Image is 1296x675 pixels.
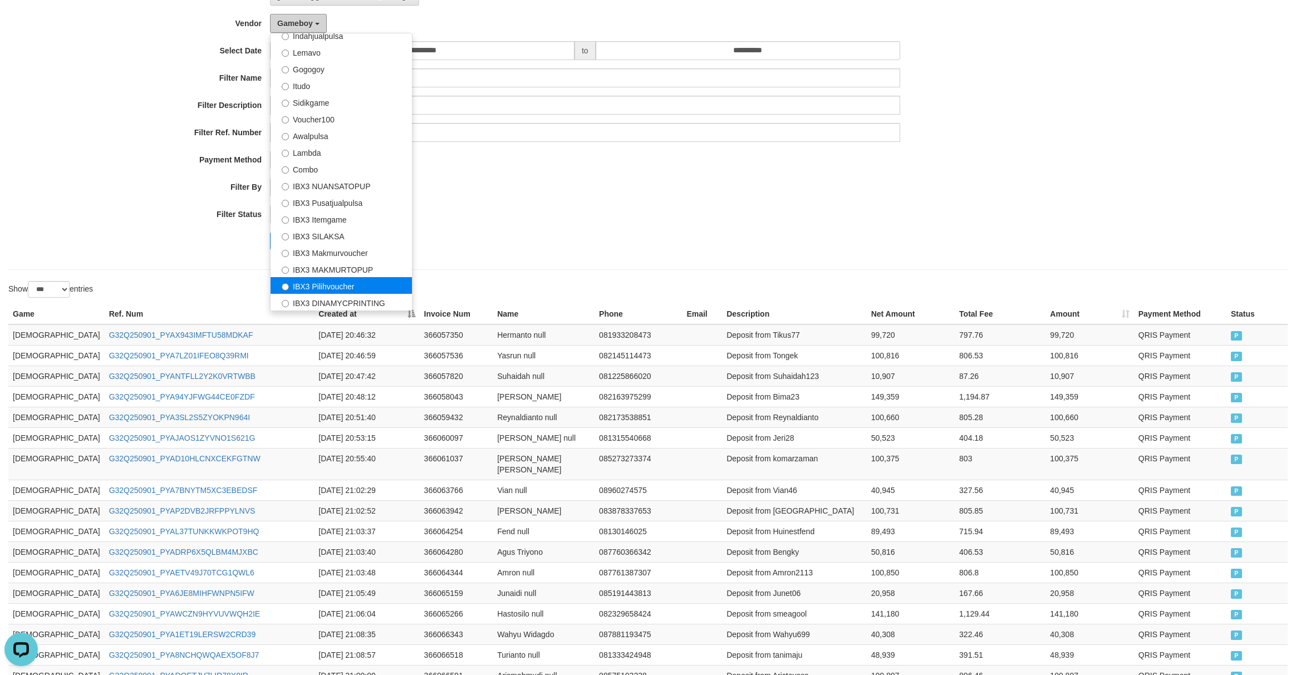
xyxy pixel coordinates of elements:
th: Status [1226,304,1288,324]
td: Deposit from Jeri28 [722,427,866,448]
td: Deposit from Amron2113 [722,562,866,583]
td: 100,731 [867,500,955,521]
td: Deposit from Tongek [722,345,866,366]
button: Gameboy [270,14,327,33]
td: 20,958 [867,583,955,603]
td: 100,816 [867,345,955,366]
label: Combo [271,160,412,177]
td: Junaidi null [493,583,595,603]
td: QRIS Payment [1134,427,1226,448]
input: Gogogoy [282,66,289,73]
td: 149,359 [867,386,955,407]
td: [DEMOGRAPHIC_DATA] [8,366,105,386]
td: 082329658424 [595,603,682,624]
th: Phone [595,304,682,324]
td: [DEMOGRAPHIC_DATA] [8,448,105,480]
td: 40,308 [1045,624,1133,644]
td: 806.53 [955,345,1045,366]
td: 085191443813 [595,583,682,603]
label: Sidikgame [271,93,412,110]
label: Awalpulsa [271,127,412,144]
td: 50,816 [1045,541,1133,562]
td: [DATE] 21:03:48 [314,562,419,583]
span: PAID [1231,630,1242,640]
td: [DATE] 20:51:40 [314,407,419,427]
td: QRIS Payment [1134,366,1226,386]
input: Lambda [282,150,289,157]
td: [DEMOGRAPHIC_DATA] [8,500,105,521]
td: 99,720 [1045,324,1133,346]
td: 087761387307 [595,562,682,583]
td: 99,720 [867,324,955,346]
td: 89,493 [867,521,955,541]
input: IBX3 NUANSATOPUP [282,183,289,190]
td: 366065159 [420,583,493,603]
label: IBX3 SILAKSA [271,227,412,244]
span: PAID [1231,528,1242,537]
input: Sidikgame [282,100,289,107]
a: G32Q250901_PYA94YJFWG44CE0FZDF [109,392,255,401]
a: G32Q250901_PYA1ET19LERSW2CRD39 [109,630,256,639]
a: G32Q250901_PYAWCZN9HYVUVWQH2IE [109,609,261,618]
td: Deposit from Bengky [722,541,866,562]
th: Created at: activate to sort column descending [314,304,419,324]
td: QRIS Payment [1134,448,1226,480]
td: [DEMOGRAPHIC_DATA] [8,624,105,644]
td: QRIS Payment [1134,407,1226,427]
td: Deposit from Tikus77 [722,324,866,346]
td: Agus Triyono [493,541,595,562]
td: 366058043 [420,386,493,407]
td: 40,945 [867,480,955,500]
input: IBX3 Makmurvoucher [282,250,289,257]
td: 08960274575 [595,480,682,500]
a: G32Q250901_PYAP2DVB2JRFPPYLNVS [109,506,256,515]
label: IBX3 NUANSATOPUP [271,177,412,194]
td: [DATE] 20:46:59 [314,345,419,366]
td: 082145114473 [595,345,682,366]
td: QRIS Payment [1134,480,1226,500]
th: Amount: activate to sort column ascending [1045,304,1133,324]
td: 327.56 [955,480,1045,500]
td: [DATE] 20:53:15 [314,427,419,448]
td: [DATE] 21:06:04 [314,603,419,624]
a: G32Q250901_PYAX943IMFTU58MDKAF [109,331,253,339]
td: QRIS Payment [1134,324,1226,346]
td: Fend null [493,521,595,541]
label: Itudo [271,77,412,93]
td: Yasrun null [493,345,595,366]
td: 10,907 [867,366,955,386]
a: G32Q250901_PYAJAOS1ZYVNO1S621G [109,433,256,442]
td: 081333424948 [595,644,682,665]
td: [DEMOGRAPHIC_DATA] [8,603,105,624]
td: 803 [955,448,1045,480]
span: PAID [1231,413,1242,423]
td: [DEMOGRAPHIC_DATA] [8,345,105,366]
td: QRIS Payment [1134,345,1226,366]
td: [DEMOGRAPHIC_DATA] [8,480,105,500]
input: Indahjualpulsa [282,33,289,40]
td: 366064344 [420,562,493,583]
td: Deposit from Bima23 [722,386,866,407]
td: [DEMOGRAPHIC_DATA] [8,386,105,407]
td: 50,816 [867,541,955,562]
input: IBX3 Itemgame [282,216,289,224]
td: 20,958 [1045,583,1133,603]
select: Showentries [28,281,70,298]
td: Deposit from Huinestfend [722,521,866,541]
td: 48,939 [867,644,955,665]
a: G32Q250901_PYADRP6X5QLBM4MJXBC [109,548,258,556]
a: G32Q250901_PYAETV49J70TCG1QWL6 [109,568,254,577]
td: QRIS Payment [1134,541,1226,562]
input: IBX3 MAKMURTOPUP [282,267,289,274]
td: 50,523 [1045,427,1133,448]
label: IBX3 Itemgame [271,210,412,227]
td: 404.18 [955,427,1045,448]
label: Gogogoy [271,60,412,77]
td: 406.53 [955,541,1045,562]
td: [PERSON_NAME] [PERSON_NAME] [493,448,595,480]
td: 082173538851 [595,407,682,427]
label: Lemavo [271,43,412,60]
td: 366057536 [420,345,493,366]
td: 100,375 [867,448,955,480]
th: Description [722,304,866,324]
